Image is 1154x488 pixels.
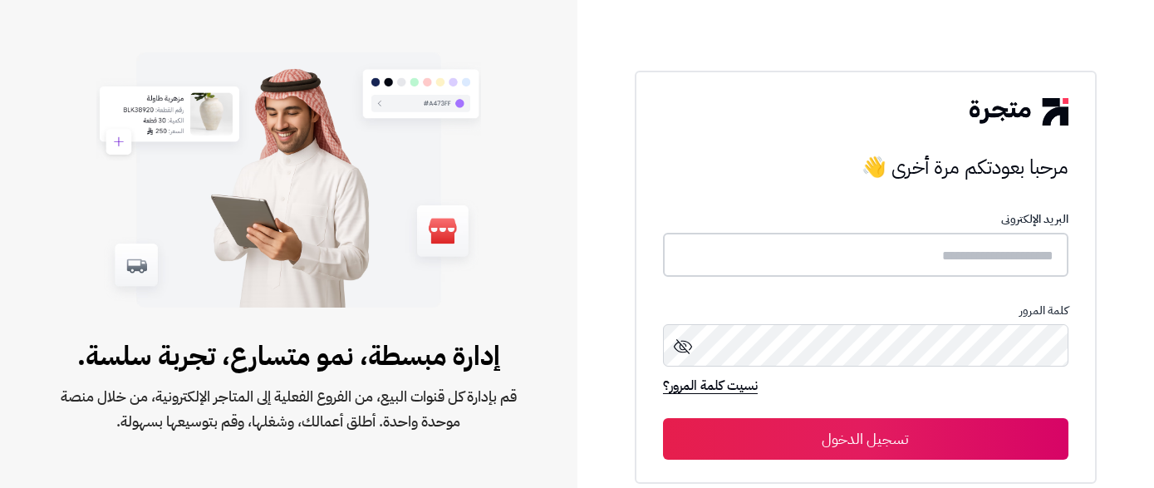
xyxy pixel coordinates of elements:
p: البريد الإلكترونى [663,213,1068,226]
span: إدارة مبسطة، نمو متسارع، تجربة سلسة. [53,336,524,376]
p: كلمة المرور [663,304,1068,318]
h3: مرحبا بعودتكم مرة أخرى 👋 [663,150,1068,184]
button: تسجيل الدخول [663,418,1068,460]
a: نسيت كلمة المرور؟ [663,376,758,399]
span: قم بإدارة كل قنوات البيع، من الفروع الفعلية إلى المتاجر الإلكترونية، من خلال منصة موحدة واحدة. أط... [53,384,524,434]
img: logo-2.png [970,98,1068,125]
